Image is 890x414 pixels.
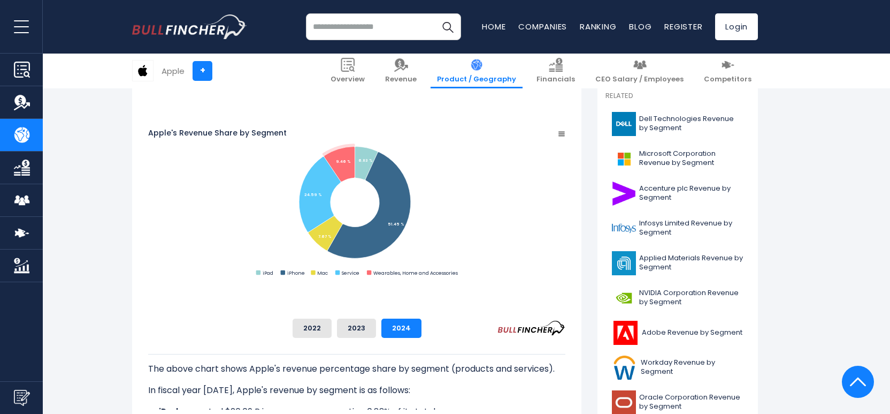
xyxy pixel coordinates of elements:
span: NVIDIA Corporation Revenue by Segment [639,289,743,307]
a: CEO Salary / Employees [589,54,690,88]
a: Login [715,13,758,40]
span: Financials [536,75,575,84]
a: Dell Technologies Revenue by Segment [605,109,750,139]
img: ADBE logo [612,321,639,345]
a: Overview [324,54,371,88]
text: Wearables, Home and Accessories [373,269,458,276]
img: MSFT logo [612,147,636,171]
a: NVIDIA Corporation Revenue by Segment [605,283,750,313]
img: ACN logo [612,182,636,206]
button: Search [434,13,461,40]
img: AMAT logo [612,251,636,275]
a: Blog [629,21,651,32]
img: AAPL logo [133,61,153,81]
span: Revenue [385,75,417,84]
tspan: 24.59 % [304,193,322,198]
a: Ranking [580,21,616,32]
tspan: 9.46 % [336,159,351,164]
img: NVDA logo [612,286,636,310]
text: Mac [317,269,328,276]
span: Accenture plc Revenue by Segment [639,184,743,202]
a: + [193,61,212,81]
span: Workday Revenue by Segment [641,358,743,377]
img: WDAY logo [612,356,638,380]
img: INFY logo [612,216,636,240]
span: Competitors [704,75,751,84]
span: CEO Salary / Employees [595,75,684,84]
a: Product / Geography [431,54,523,88]
a: Competitors [697,54,758,88]
a: Register [664,21,702,32]
a: Applied Materials Revenue by Segment [605,249,750,278]
a: Workday Revenue by Segment [605,353,750,382]
p: Related [605,92,750,101]
tspan: 51.45 % [388,222,404,227]
img: bullfincher logo [132,14,247,39]
a: Accenture plc Revenue by Segment [605,179,750,208]
tspan: Apple's Revenue Share by Segment [148,127,287,138]
tspan: 7.67 % [318,234,332,239]
svg: Apple's Revenue Share by Segment [148,96,565,310]
span: Product / Geography [437,75,516,84]
p: In fiscal year [DATE], Apple's revenue by segment is as follows: [148,384,565,397]
a: Adobe Revenue by Segment [605,318,750,348]
span: Overview [331,75,365,84]
text: iPad [263,269,273,276]
button: 2022 [293,319,332,338]
span: Applied Materials Revenue by Segment [639,254,743,272]
div: Apple [162,65,185,77]
button: 2023 [337,319,376,338]
text: Service [342,269,359,276]
tspan: 6.83 % [358,158,373,163]
a: Financials [530,54,581,88]
img: DELL logo [612,112,636,136]
span: Adobe Revenue by Segment [642,328,742,337]
a: Microsoft Corporation Revenue by Segment [605,144,750,174]
p: The above chart shows Apple's revenue percentage share by segment (products and services). [148,363,565,375]
a: Go to homepage [132,14,247,39]
a: Infosys Limited Revenue by Segment [605,214,750,243]
span: Oracle Corporation Revenue by Segment [639,393,743,411]
span: Microsoft Corporation Revenue by Segment [639,149,743,168]
a: Companies [518,21,567,32]
a: Home [482,21,505,32]
span: Dell Technologies Revenue by Segment [639,115,743,133]
span: Infosys Limited Revenue by Segment [639,219,743,237]
button: 2024 [381,319,421,338]
a: Revenue [379,54,423,88]
text: iPhone [287,269,305,276]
